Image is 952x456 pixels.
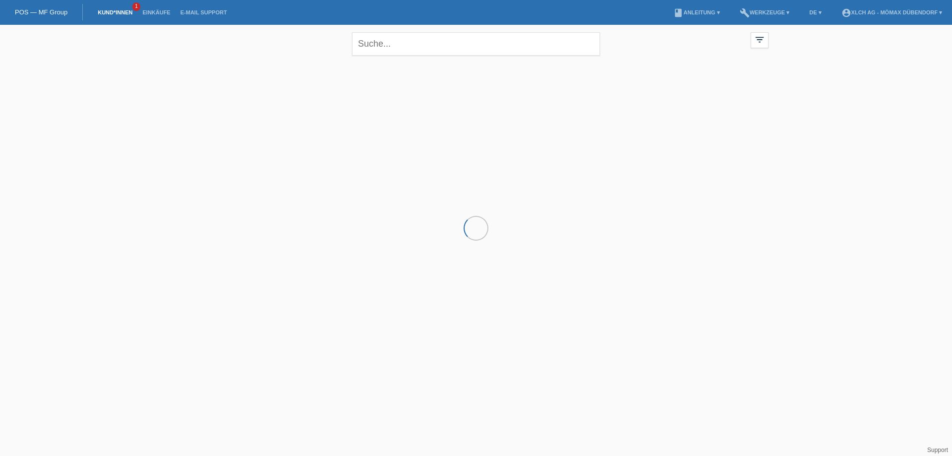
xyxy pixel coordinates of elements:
a: POS — MF Group [15,8,67,16]
a: E-Mail Support [176,9,232,15]
a: account_circleXLCH AG - Mömax Dübendorf ▾ [836,9,947,15]
input: Suche... [352,32,600,56]
i: book [673,8,683,18]
span: 1 [132,2,140,11]
a: Einkäufe [137,9,175,15]
a: Support [927,447,948,454]
a: DE ▾ [804,9,826,15]
i: build [740,8,750,18]
i: filter_list [754,34,765,45]
a: Kund*innen [93,9,137,15]
a: buildWerkzeuge ▾ [735,9,795,15]
a: bookAnleitung ▾ [668,9,724,15]
i: account_circle [841,8,851,18]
